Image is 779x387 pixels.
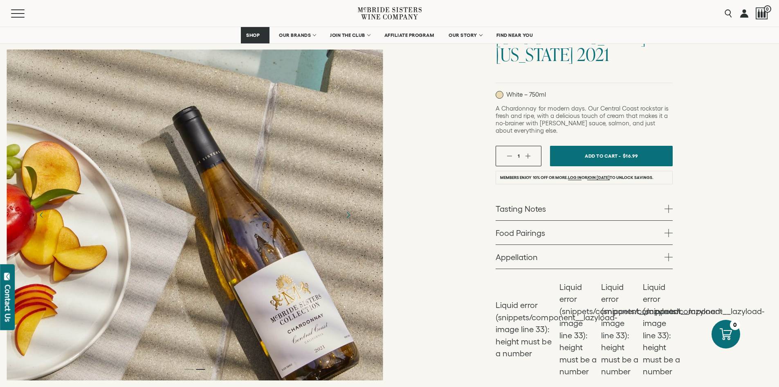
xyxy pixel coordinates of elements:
[325,27,375,43] a: JOIN THE CLUB
[496,197,673,220] a: Tasting Notes
[491,27,539,43] a: FIND NEAR YOU
[279,32,311,38] span: OUR BRANDS
[518,153,520,158] span: 1
[379,27,440,43] a: AFFILIATE PROGRAM
[443,27,487,43] a: OUR STORY
[764,5,771,13] span: 0
[496,245,673,269] a: Appellation
[585,150,621,162] span: Add To Cart -
[623,150,638,162] span: $16.99
[559,281,597,378] li: Liquid error (snippets/component__lazyload-image line 33): height must be a number
[241,27,269,43] a: SHOP
[730,320,740,330] div: 0
[336,203,359,226] button: Next
[496,221,673,244] a: Food Pairings
[643,281,680,378] li: Liquid error (snippets/component__lazyload-image line 33): height must be a number
[496,91,546,99] p: White – 750ml
[496,171,673,184] li: Members enjoy 10% off or more. or to unlock savings.
[449,32,477,38] span: OUR STORY
[587,175,610,180] a: join [DATE]
[330,32,365,38] span: JOIN THE CLUB
[11,9,40,18] button: Mobile Menu Trigger
[274,27,321,43] a: OUR BRANDS
[384,32,434,38] span: AFFILIATE PROGRAM
[496,299,555,360] li: Liquid error (snippets/component__lazyload-image line 33): height must be a number
[601,281,639,378] li: Liquid error (snippets/component__lazyload-image line 33): height must be a number
[496,105,673,134] p: A Chardonnay for modern days. Our Central Coast rockstar is fresh and ripe, with a delicious touc...
[568,175,581,180] a: Log in
[496,32,533,38] span: FIND NEAR YOU
[31,204,52,226] button: Previous
[246,32,260,38] span: SHOP
[4,285,12,322] div: Contact Us
[550,146,673,166] button: Add To Cart - $16.99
